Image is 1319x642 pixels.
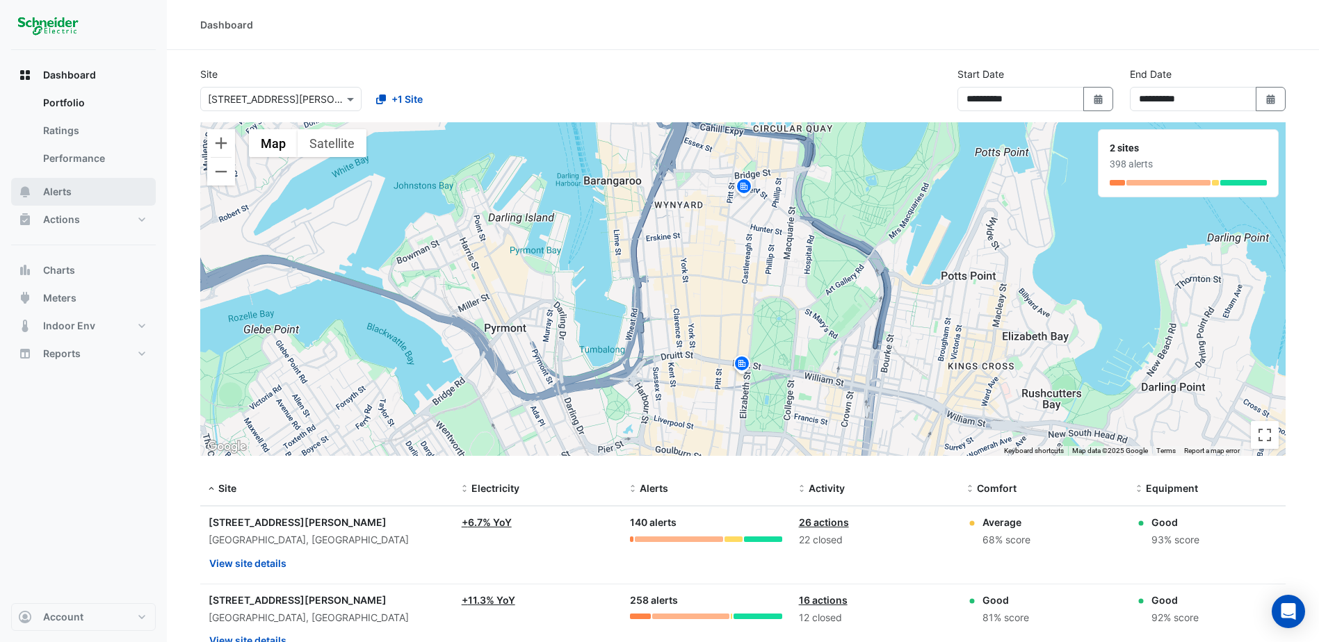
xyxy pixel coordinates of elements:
a: Ratings [32,117,156,145]
span: Equipment [1146,482,1198,494]
div: 258 alerts [630,593,782,609]
button: Keyboard shortcuts [1004,446,1064,456]
div: Dashboard [200,17,253,32]
span: Indoor Env [43,319,95,333]
label: Start Date [957,67,1004,81]
div: [STREET_ADDRESS][PERSON_NAME] [209,515,445,529]
a: 26 actions [799,516,849,528]
div: 398 alerts [1110,157,1267,172]
div: 81% score [982,610,1029,626]
a: Performance [32,145,156,172]
button: Dashboard [11,61,156,89]
app-icon: Meters [18,291,32,305]
button: Actions [11,206,156,233]
div: 22 closed [799,532,950,548]
span: Account [43,610,83,624]
div: Good [1151,593,1199,607]
button: Reports [11,340,156,368]
button: Zoom in [207,129,235,157]
a: Click to see this area on Google Maps [204,438,250,456]
span: Comfort [977,482,1017,494]
button: Meters [11,284,156,312]
div: 2 sites [1110,141,1267,156]
span: Charts [43,263,75,277]
button: Zoom out [207,158,235,186]
span: +1 Site [391,92,423,106]
app-icon: Dashboard [18,68,32,82]
app-icon: Actions [18,213,32,227]
a: Report a map error [1184,447,1240,454]
button: Charts [11,256,156,284]
span: Activity [809,482,845,494]
span: Map data ©2025 Google [1072,447,1148,454]
img: site-pin.svg [731,354,753,378]
div: Average [982,515,1030,529]
a: +6.7% YoY [462,516,512,528]
button: Account [11,603,156,631]
button: Toggle fullscreen view [1251,421,1279,449]
span: Meters [43,291,76,305]
div: [GEOGRAPHIC_DATA], [GEOGRAPHIC_DATA] [209,610,445,626]
a: Terms [1156,447,1176,454]
div: 68% score [982,532,1030,548]
img: Company Logo [17,11,79,39]
img: Google [204,438,250,456]
span: Alerts [640,482,668,494]
div: 93% score [1151,532,1199,548]
div: Good [982,593,1029,607]
span: Actions [43,213,80,227]
fa-icon: Select Date [1092,93,1105,105]
span: Site [218,482,236,494]
span: Electricity [471,482,519,494]
div: [STREET_ADDRESS][PERSON_NAME] [209,593,445,607]
button: View site details [209,551,287,575]
a: 16 actions [799,594,848,606]
a: +11.3% YoY [462,594,515,606]
div: 140 alerts [630,515,782,531]
div: 92% score [1151,610,1199,626]
button: Show street map [249,129,298,157]
button: Show satellite imagery [298,129,366,157]
span: Alerts [43,185,72,199]
span: Reports [43,347,81,361]
fa-icon: Select Date [1265,93,1277,105]
button: Alerts [11,178,156,206]
div: [GEOGRAPHIC_DATA], [GEOGRAPHIC_DATA] [209,532,445,548]
div: Dashboard [11,89,156,178]
div: Good [1151,515,1199,529]
app-icon: Charts [18,263,32,277]
button: Indoor Env [11,312,156,340]
app-icon: Alerts [18,185,32,199]
span: Dashboard [43,68,96,82]
div: Open Intercom Messenger [1272,595,1305,628]
a: Portfolio [32,89,156,117]
app-icon: Indoor Env [18,319,32,333]
div: 12 closed [799,610,950,626]
button: +1 Site [367,87,432,111]
label: End Date [1130,67,1172,81]
img: site-pin.svg [733,176,755,201]
app-icon: Reports [18,347,32,361]
label: Site [200,67,218,81]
